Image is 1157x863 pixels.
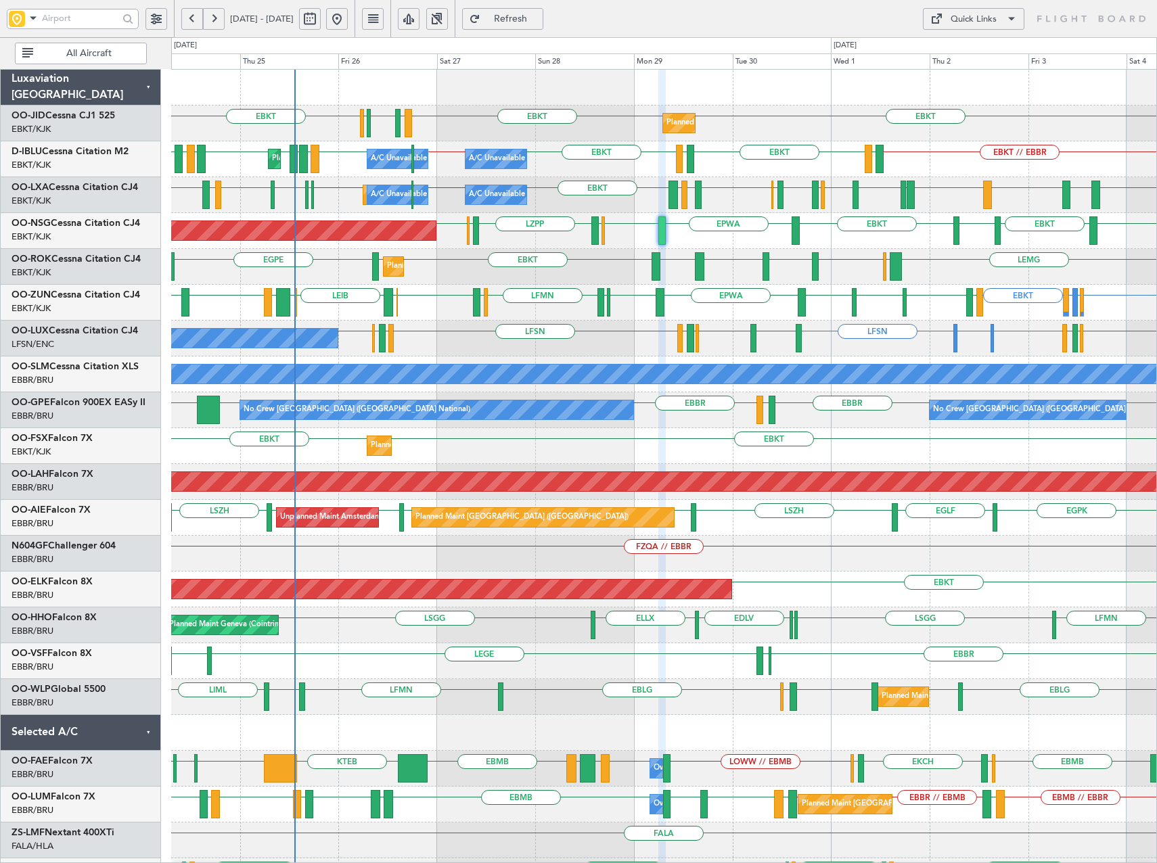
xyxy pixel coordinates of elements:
[469,149,685,169] div: A/C Unavailable [GEOGRAPHIC_DATA]-[GEOGRAPHIC_DATA]
[12,290,140,300] a: OO-ZUNCessna Citation CJ4
[12,577,48,586] span: OO-ELK
[12,768,53,780] a: EBBR/BRU
[12,183,138,192] a: OO-LXACessna Citation CJ4
[1028,53,1127,70] div: Fri 3
[12,326,49,335] span: OO-LUX
[371,436,528,456] div: Planned Maint Kortrijk-[GEOGRAPHIC_DATA]
[12,684,106,694] a: OO-WLPGlobal 5500
[12,828,45,837] span: ZS-LMF
[12,469,93,479] a: OO-LAHFalcon 7X
[12,684,51,694] span: OO-WLP
[12,613,52,622] span: OO-HHO
[12,302,51,314] a: EBKT/KJK
[12,625,53,637] a: EBBR/BRU
[483,14,539,24] span: Refresh
[634,53,733,70] div: Mon 29
[12,613,97,622] a: OO-HHOFalcon 8X
[12,792,51,801] span: OO-LUM
[12,828,114,837] a: ZS-LMFNextant 400XTi
[338,53,437,70] div: Fri 26
[415,507,629,528] div: Planned Maint [GEOGRAPHIC_DATA] ([GEOGRAPHIC_DATA])
[12,123,51,135] a: EBKT/KJK
[831,53,930,70] div: Wed 1
[12,111,115,120] a: OO-JIDCessna CJ1 525
[12,183,49,192] span: OO-LXA
[12,756,48,766] span: OO-FAE
[280,507,417,528] div: Unplanned Maint Amsterdam (Schiphol)
[12,398,50,407] span: OO-GPE
[12,804,53,816] a: EBBR/BRU
[174,40,197,51] div: [DATE]
[371,185,622,205] div: A/C Unavailable [GEOGRAPHIC_DATA] ([GEOGRAPHIC_DATA] National)
[12,159,51,171] a: EBKT/KJK
[371,149,622,169] div: A/C Unavailable [GEOGRAPHIC_DATA] ([GEOGRAPHIC_DATA] National)
[12,517,53,530] a: EBBR/BRU
[12,290,51,300] span: OO-ZUN
[469,185,525,205] div: A/C Unavailable
[272,149,423,169] div: Planned Maint Nice ([GEOGRAPHIC_DATA])
[12,661,53,673] a: EBBR/BRU
[12,374,53,386] a: EBBR/BRU
[834,40,857,51] div: [DATE]
[12,505,91,515] a: OO-AIEFalcon 7X
[15,43,147,64] button: All Aircraft
[12,577,93,586] a: OO-ELKFalcon 8X
[12,840,53,852] a: FALA/HLA
[12,792,95,801] a: OO-LUMFalcon 7X
[141,53,240,70] div: Wed 24
[12,111,45,120] span: OO-JID
[244,400,470,420] div: No Crew [GEOGRAPHIC_DATA] ([GEOGRAPHIC_DATA] National)
[12,254,51,264] span: OO-ROK
[12,231,51,243] a: EBKT/KJK
[42,8,118,28] input: Airport
[12,338,54,350] a: LFSN/ENC
[240,53,339,70] div: Thu 25
[36,49,142,58] span: All Aircraft
[654,794,746,814] div: Owner Melsbroek Air Base
[12,410,53,422] a: EBBR/BRU
[12,195,51,207] a: EBKT/KJK
[12,541,116,551] a: N604GFChallenger 604
[733,53,832,70] div: Tue 30
[12,254,141,264] a: OO-ROKCessna Citation CJ4
[12,482,53,494] a: EBBR/BRU
[666,113,824,133] div: Planned Maint Kortrijk-[GEOGRAPHIC_DATA]
[462,8,543,30] button: Refresh
[12,326,138,335] a: OO-LUXCessna Citation CJ4
[437,53,536,70] div: Sat 27
[802,794,1047,814] div: Planned Maint [GEOGRAPHIC_DATA] ([GEOGRAPHIC_DATA] National)
[882,686,979,707] div: Planned Maint Milan (Linate)
[12,218,51,228] span: OO-NSG
[12,398,145,407] a: OO-GPEFalcon 900EX EASy II
[12,649,92,658] a: OO-VSFFalcon 8X
[12,434,48,443] span: OO-FSX
[387,256,545,277] div: Planned Maint Kortrijk-[GEOGRAPHIC_DATA]
[12,147,42,156] span: D-IBLU
[12,756,93,766] a: OO-FAEFalcon 7X
[12,147,129,156] a: D-IBLUCessna Citation M2
[230,13,294,25] span: [DATE] - [DATE]
[12,649,47,658] span: OO-VSF
[654,758,746,778] div: Owner Melsbroek Air Base
[12,589,53,601] a: EBBR/BRU
[12,469,49,479] span: OO-LAH
[12,697,53,709] a: EBBR/BRU
[535,53,634,70] div: Sun 28
[12,362,139,371] a: OO-SLMCessna Citation XLS
[12,553,53,565] a: EBBR/BRU
[12,266,51,279] a: EBKT/KJK
[12,505,46,515] span: OO-AIE
[12,541,48,551] span: N604GF
[12,434,93,443] a: OO-FSXFalcon 7X
[12,446,51,458] a: EBKT/KJK
[12,362,49,371] span: OO-SLM
[169,615,281,635] div: Planned Maint Geneva (Cointrin)
[12,218,140,228] a: OO-NSGCessna Citation CJ4
[930,53,1028,70] div: Thu 2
